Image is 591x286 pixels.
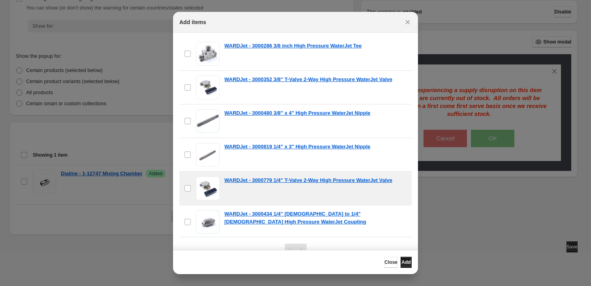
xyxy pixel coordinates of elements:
[224,143,371,151] a: WARDJet - 3000819 1/4" x 3" High Pressure WaterJet Nipple
[384,259,397,265] span: Close
[285,244,307,255] nav: Pagination
[196,210,220,234] img: WARDJet - 3000434 1/4" Female to 1/4" Female High Pressure WaterJet Coupling
[196,76,220,99] img: WARDJet - 3000352 3/8" T-Valve 2-Way High Pressure WaterJet Valve
[179,18,206,26] h2: Add items
[224,176,392,184] a: WARDJet - 3000779 1/4" T-Valve 2-Way High Pressure WaterJet Valve
[196,109,220,133] img: WARDJet - 3000480 3/8" x 4" High Pressure WaterJet Nipple
[402,17,413,28] button: Close
[196,42,220,66] img: WARDJet - 3000286 3/8 inch High Pressure WaterJet Tee
[196,143,220,167] img: WARDJet - 3000819 1/4" x 3" High Pressure WaterJet Nipple
[224,76,392,83] a: WARDJet - 3000352 3/8" T-Valve 2-Way High Pressure WaterJet Valve
[224,210,407,226] a: WARDJet - 3000434 1/4" [DEMOGRAPHIC_DATA] to 1/4" [DEMOGRAPHIC_DATA] High Pressure WaterJet Coupling
[224,109,371,117] a: WARDJet - 3000480 3/8" x 4" High Pressure WaterJet Nipple
[384,257,397,268] button: Close
[196,176,220,200] img: WARDJet - 3000779 1/4" T-Valve 2-Way High Pressure WaterJet Valve
[401,259,410,265] span: Add
[401,257,412,268] button: Add
[224,42,362,50] a: WARDJet - 3000286 3/8 inch High Pressure WaterJet Tee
